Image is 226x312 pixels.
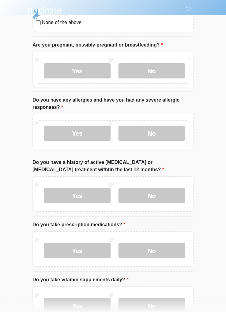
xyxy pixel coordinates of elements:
[118,63,185,78] label: No
[44,188,111,203] label: Yes
[44,63,111,78] label: Yes
[33,276,128,283] label: Do you take vitamin supplements daily?
[44,126,111,141] label: Yes
[118,126,185,141] label: No
[33,96,193,111] label: Do you have any allergies and have you had any severe allergic responses?
[26,5,63,20] img: Hydrate IV Bar - Chandler Logo
[33,41,163,49] label: Are you pregnant, possibly pregnant or breastfeeding?
[118,188,185,203] label: No
[33,221,125,228] label: Do you take prescription medications?
[44,243,111,258] label: Yes
[118,243,185,258] label: No
[33,159,193,173] label: Do you have a history of active [MEDICAL_DATA] or [MEDICAL_DATA] treatment withtin the last 12 mo...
